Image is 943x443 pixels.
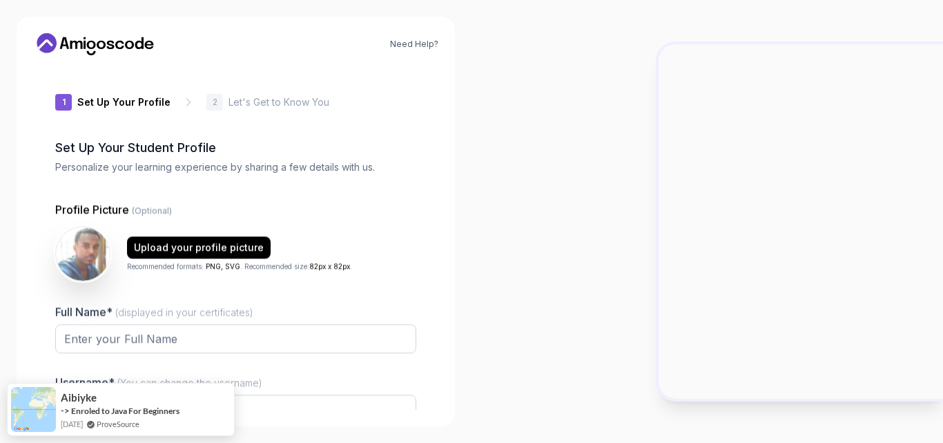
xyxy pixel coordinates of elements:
[132,205,172,216] span: (Optional)
[55,201,416,218] p: Profile Picture
[33,33,157,55] a: Home link
[115,306,253,318] span: (displayed in your certificates)
[11,387,56,432] img: provesource social proof notification image
[309,262,350,270] span: 82px x 82px
[55,138,416,158] h2: Set Up Your Student Profile
[55,375,262,389] label: Username*
[71,406,179,416] a: Enroled to Java For Beginners
[77,95,171,109] p: Set Up Your Profile
[390,39,438,50] a: Need Help?
[55,160,416,174] p: Personalize your learning experience by sharing a few details with us.
[55,395,416,424] input: Enter your Username
[61,405,70,416] span: ->
[55,305,253,319] label: Full Name*
[56,227,110,281] img: user profile image
[127,236,271,258] button: Upload your profile picture
[97,418,139,430] a: ProveSource
[61,418,83,430] span: [DATE]
[55,324,416,353] input: Enter your Full Name
[659,44,943,399] img: Amigoscode Dashboard
[127,261,352,272] p: Recommended formats: . Recommended size: .
[61,392,97,404] span: Aibiyke
[117,377,262,388] span: (You can change the username)
[229,95,329,109] p: Let's Get to Know You
[213,98,217,106] p: 2
[206,262,240,270] span: PNG, SVG
[134,241,264,254] div: Upload your profile picture
[62,98,66,106] p: 1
